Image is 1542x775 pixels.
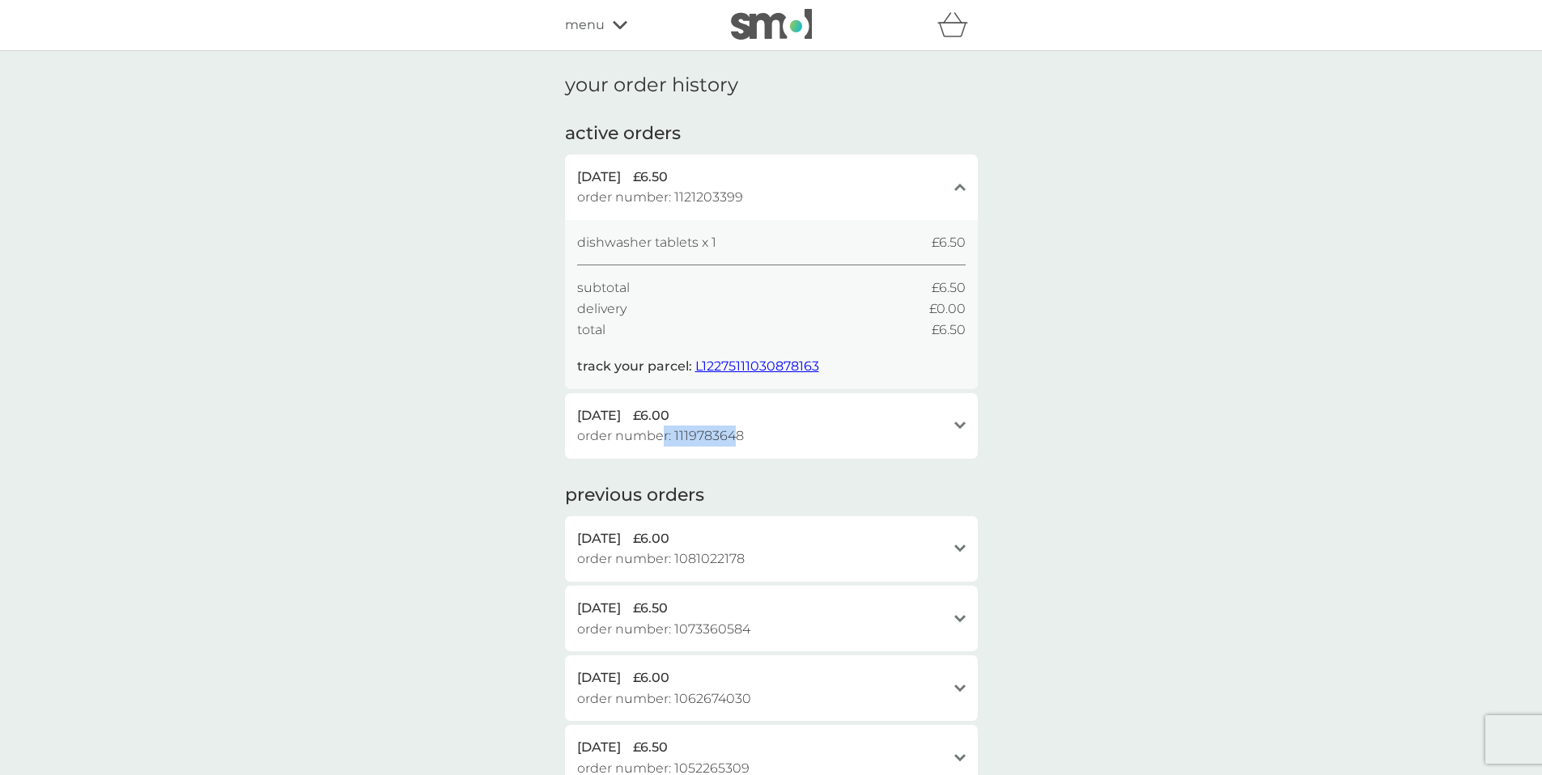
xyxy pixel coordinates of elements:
span: [DATE] [577,737,621,758]
p: track your parcel: [577,356,819,377]
span: order number: 1119783648 [577,426,744,447]
h2: active orders [565,121,681,146]
div: basket [937,9,978,41]
span: total [577,320,605,341]
span: £6.00 [633,667,669,688]
span: order number: 1121203399 [577,187,743,208]
span: subtotal [577,277,630,299]
img: smol [731,9,812,40]
a: L12275111030878163 [695,358,819,374]
span: £0.00 [929,299,966,320]
span: £6.50 [633,167,668,188]
span: order number: 1073360584 [577,619,750,640]
h1: your order history [565,74,738,97]
span: £6.50 [932,320,966,341]
span: delivery [577,299,627,320]
span: [DATE] [577,667,621,688]
span: order number: 1081022178 [577,548,745,570]
span: [DATE] [577,167,621,188]
span: £6.50 [633,737,668,758]
span: £6.50 [932,277,966,299]
h2: previous orders [565,483,704,508]
span: menu [565,15,605,36]
span: [DATE] [577,598,621,619]
span: £6.50 [633,598,668,619]
span: [DATE] [577,528,621,549]
span: £6.50 [932,232,966,253]
span: order number: 1062674030 [577,688,751,709]
span: £6.00 [633,405,669,426]
span: [DATE] [577,405,621,426]
span: £6.00 [633,528,669,549]
span: dishwasher tablets x 1 [577,232,716,253]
